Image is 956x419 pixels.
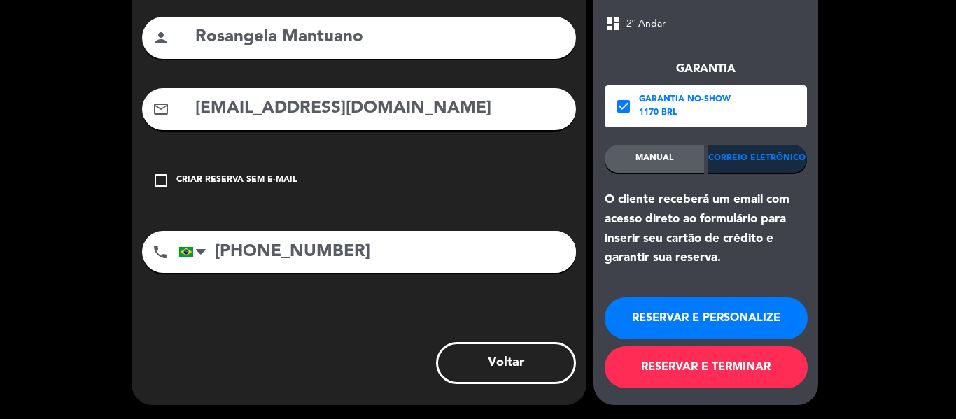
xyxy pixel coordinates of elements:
i: mail_outline [153,101,169,118]
button: RESERVAR E PERSONALIZE [605,297,808,339]
div: Brazil (Brasil): +55 [179,232,211,272]
div: O cliente receberá um email com acesso direto ao formulário para inserir seu cartão de crédito e ... [605,190,807,268]
button: Voltar [436,342,576,384]
input: Número de telefone ... [178,231,576,273]
input: Nome do cliente [194,23,565,52]
i: phone [152,243,169,260]
div: Correio eletrônico [708,145,807,173]
span: dashboard [605,15,621,32]
div: Garantia No-show [639,93,731,107]
i: person [153,29,169,46]
span: 2º Andar [626,16,666,32]
div: MANUAL [605,145,704,173]
button: RESERVAR E TERMINAR [605,346,808,388]
i: check_box [615,98,632,115]
div: Criar reserva sem e-mail [176,173,297,187]
div: Garantia [605,60,807,78]
i: check_box_outline_blank [153,172,169,189]
input: Email do cliente [194,94,565,123]
div: 1170 BRL [639,106,731,120]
